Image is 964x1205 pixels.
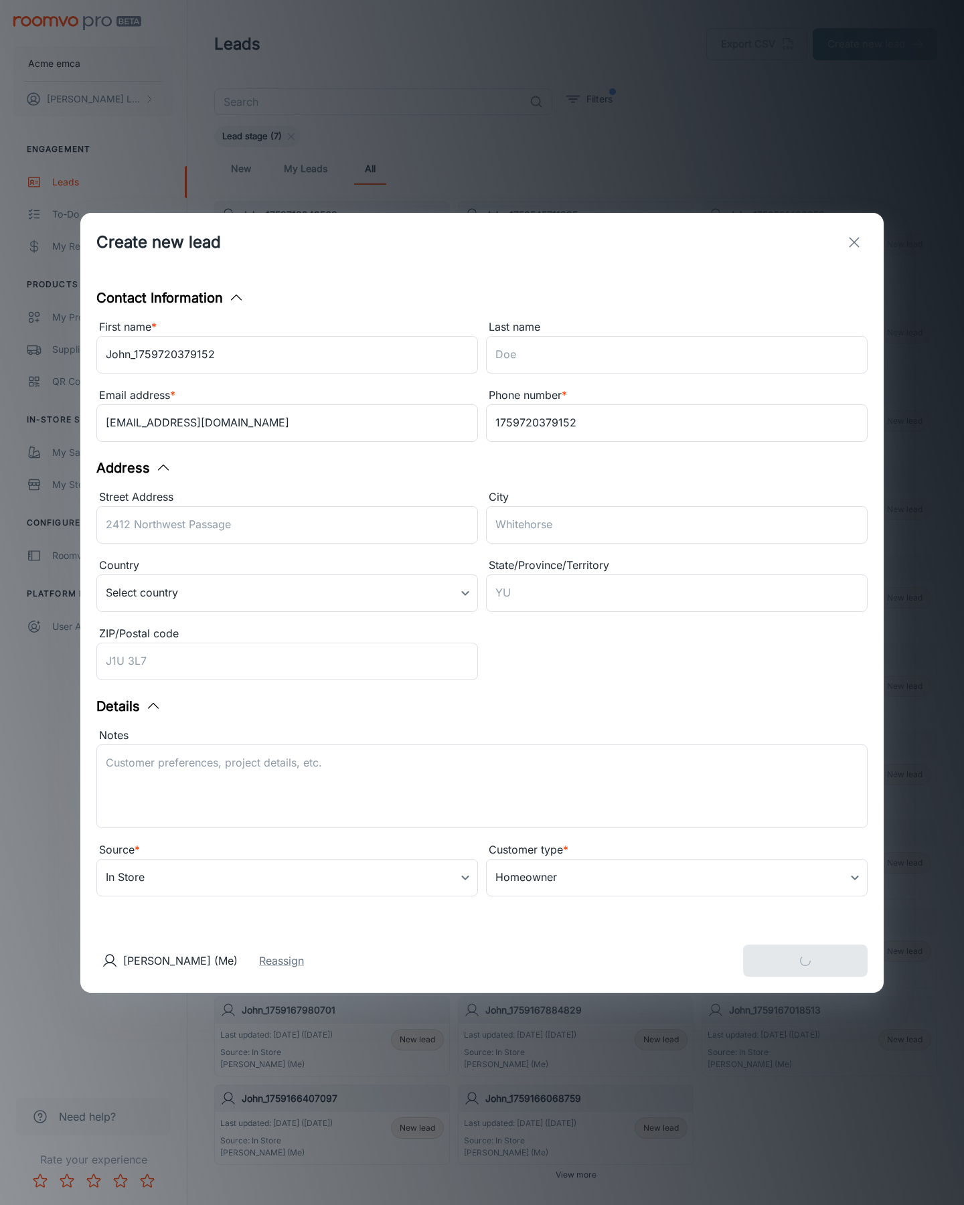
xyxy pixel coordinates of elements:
[486,319,868,336] div: Last name
[486,841,868,859] div: Customer type
[96,319,478,336] div: First name
[486,336,868,374] input: Doe
[486,489,868,506] div: City
[486,404,868,442] input: +1 439-123-4567
[96,841,478,859] div: Source
[486,574,868,612] input: YU
[486,557,868,574] div: State/Province/Territory
[486,387,868,404] div: Phone number
[96,387,478,404] div: Email address
[96,574,478,612] div: Select country
[96,288,244,308] button: Contact Information
[96,727,868,744] div: Notes
[96,230,221,254] h1: Create new lead
[96,625,478,643] div: ZIP/Postal code
[96,404,478,442] input: myname@example.com
[96,643,478,680] input: J1U 3L7
[486,506,868,544] input: Whitehorse
[96,696,161,716] button: Details
[123,953,238,969] p: [PERSON_NAME] (Me)
[96,489,478,506] div: Street Address
[841,229,868,256] button: exit
[486,859,868,896] div: Homeowner
[259,953,304,969] button: Reassign
[96,336,478,374] input: John
[96,557,478,574] div: Country
[96,458,171,478] button: Address
[96,859,478,896] div: In Store
[96,506,478,544] input: 2412 Northwest Passage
